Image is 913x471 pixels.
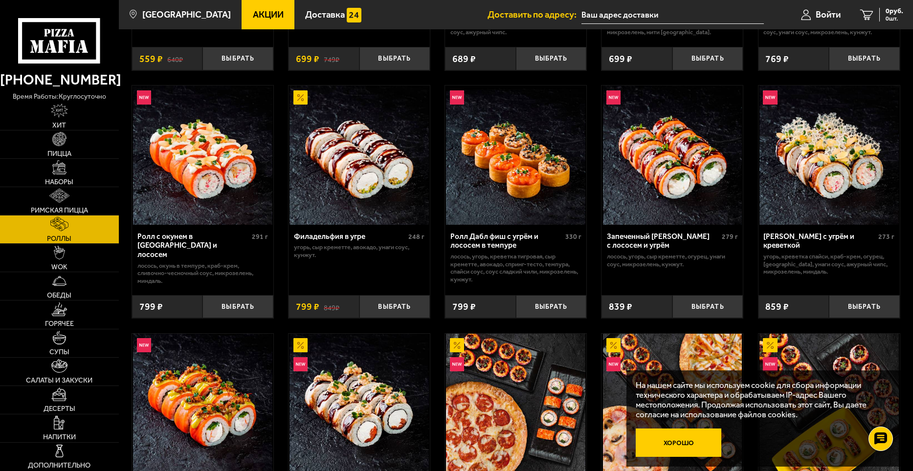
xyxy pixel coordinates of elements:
s: 849 ₽ [324,302,339,311]
span: 248 г [408,233,424,241]
span: 699 ₽ [609,54,632,64]
button: Выбрать [359,47,430,70]
span: Доставить по адресу: [488,10,581,20]
p: угорь, креветка спайси, краб-крем, огурец, [GEOGRAPHIC_DATA], унаги соус, ажурный чипс, микрозеле... [763,253,894,276]
span: 689 ₽ [452,54,476,64]
span: Наборы [45,178,73,185]
p: На нашем сайте мы используем cookie для сбора информации технического характера и обрабатываем IP... [636,380,885,420]
img: Новинка [763,90,777,105]
img: Филадельфия в угре [289,86,429,225]
button: Выбрать [359,295,430,319]
span: 559 ₽ [139,54,163,64]
img: Ролл Дабл фиш с угрём и лососем в темпуре [446,86,585,225]
a: НовинкаРолл с окунем в темпуре и лососем [132,86,273,225]
span: 0 руб. [886,8,903,15]
img: Новинка [763,357,777,371]
span: Доставка [305,10,345,20]
button: Выбрать [672,295,743,319]
span: Десерты [44,405,75,412]
span: Роллы [47,235,71,242]
button: Выбрать [672,47,743,70]
div: Филадельфия в угре [294,232,406,241]
span: 279 г [722,233,738,241]
img: Акционный [606,338,621,352]
p: угорь, Сыр креметте, авокадо, унаги соус, кунжут. [294,243,425,258]
span: 799 ₽ [139,302,163,311]
img: Новинка [450,90,464,105]
img: Акционный [763,338,777,352]
img: 15daf4d41897b9f0e9f617042186c801.svg [347,8,361,22]
img: Ролл с окунем в темпуре и лососем [133,86,272,225]
p: лосось, угорь, Сыр креметте, огурец, унаги соус, микрозелень, кунжут. [607,253,738,268]
span: 330 г [565,233,581,241]
span: 699 ₽ [296,54,319,64]
s: 640 ₽ [167,54,183,64]
span: 799 ₽ [296,302,319,311]
p: лосось, окунь в темпуре, краб-крем, сливочно-чесночный соус, микрозелень, миндаль. [137,262,268,285]
a: АкционныйФиладельфия в угре [289,86,430,225]
img: Ролл Калипсо с угрём и креветкой [759,86,899,225]
button: Выбрать [829,295,900,319]
span: 291 г [252,233,268,241]
button: Хорошо [636,428,721,457]
img: Новинка [450,357,464,371]
span: Напитки [43,433,76,440]
p: лосось, угорь, креветка тигровая, Сыр креметте, авокадо, спринг-тесто, темпура, спайси соус, соус... [450,253,581,283]
img: Новинка [606,357,621,371]
s: 749 ₽ [324,54,339,64]
img: Акционный [450,338,464,352]
button: Выбрать [516,47,587,70]
button: Выбрать [202,47,273,70]
span: Римская пицца [31,207,88,214]
span: 839 ₽ [609,302,632,311]
img: Новинка [137,338,151,352]
img: Новинка [606,90,621,105]
img: Новинка [293,357,308,371]
div: Ролл с окунем в [GEOGRAPHIC_DATA] и лососем [137,232,250,259]
img: Акционный [293,90,308,105]
a: НовинкаРолл Дабл фиш с угрём и лососем в темпуре [445,86,586,225]
a: НовинкаРолл Калипсо с угрём и креветкой [758,86,900,225]
img: Запеченный ролл Гурмэ с лососем и угрём [603,86,742,225]
button: Выбрать [829,47,900,70]
div: [PERSON_NAME] с угрём и креветкой [763,232,876,250]
span: 0 шт. [886,16,903,21]
button: Выбрать [516,295,587,319]
div: Запеченный [PERSON_NAME] с лососем и угрём [607,232,719,250]
span: Супы [49,348,69,355]
span: Обеды [47,292,71,299]
a: НовинкаЗапеченный ролл Гурмэ с лососем и угрём [601,86,743,225]
span: Дополнительно [28,462,90,469]
span: Салаты и закуски [26,377,92,384]
img: Новинка [137,90,151,105]
span: Хит [52,122,66,128]
button: Выбрать [202,295,273,319]
span: [GEOGRAPHIC_DATA] [142,10,231,20]
input: Ваш адрес доставки [581,6,764,24]
span: 799 ₽ [452,302,476,311]
span: Горячее [45,320,74,327]
span: WOK [51,263,67,270]
img: Акционный [293,338,308,352]
span: Акции [253,10,284,20]
span: 859 ₽ [765,302,789,311]
span: 273 г [878,233,894,241]
span: Пицца [47,150,71,157]
span: 769 ₽ [765,54,789,64]
span: Войти [816,10,841,20]
div: Ролл Дабл фиш с угрём и лососем в темпуре [450,232,563,250]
